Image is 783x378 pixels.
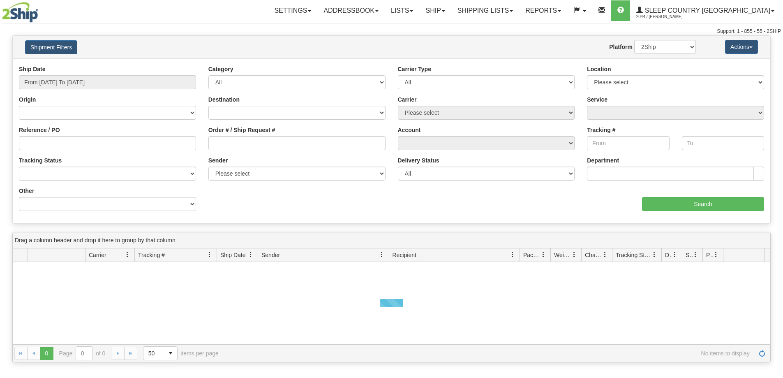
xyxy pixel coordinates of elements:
a: Sender filter column settings [375,248,389,262]
a: Tracking Status filter column settings [647,248,661,262]
input: To [682,136,764,150]
a: Ship Date filter column settings [244,248,258,262]
a: Addressbook [317,0,385,21]
span: Delivery Status [665,251,672,259]
a: Delivery Status filter column settings [668,248,682,262]
div: grid grouping header [13,232,770,248]
span: Packages [523,251,540,259]
span: No items to display [230,350,750,357]
span: Page of 0 [59,346,106,360]
button: Shipment Filters [25,40,77,54]
span: Charge [585,251,602,259]
label: Reference / PO [19,126,60,134]
span: items per page [143,346,219,360]
span: Recipient [393,251,416,259]
label: Tracking Status [19,156,62,165]
a: Shipping lists [451,0,519,21]
a: Ship [419,0,451,21]
a: Shipment Issues filter column settings [688,248,702,262]
span: Tracking # [138,251,165,259]
a: Charge filter column settings [598,248,612,262]
label: Sender [208,156,228,165]
span: Tracking Status [616,251,651,259]
button: Actions [725,40,758,54]
img: logo2044.jpg [2,2,38,23]
label: Account [398,126,421,134]
span: select [164,347,177,360]
input: Search [642,197,764,211]
a: Tracking # filter column settings [203,248,217,262]
label: Category [208,65,233,73]
span: Ship Date [220,251,245,259]
span: Page 0 [40,347,53,360]
a: Settings [268,0,317,21]
label: Delivery Status [398,156,439,165]
span: Sleep Country [GEOGRAPHIC_DATA] [643,7,770,14]
a: Reports [519,0,567,21]
label: Service [587,95,607,104]
label: Carrier Type [398,65,431,73]
label: Department [587,156,619,165]
label: Platform [609,43,633,51]
a: Recipient filter column settings [506,248,520,262]
label: Ship Date [19,65,46,73]
span: Weight [554,251,571,259]
a: Lists [385,0,419,21]
span: Carrier [89,251,106,259]
span: 2044 / [PERSON_NAME] [636,13,698,21]
label: Tracking # [587,126,615,134]
span: Page sizes drop down [143,346,178,360]
a: Pickup Status filter column settings [709,248,723,262]
a: Weight filter column settings [567,248,581,262]
label: Destination [208,95,240,104]
label: Carrier [398,95,417,104]
span: Sender [261,251,280,259]
a: Packages filter column settings [536,248,550,262]
input: From [587,136,669,150]
label: Other [19,187,34,195]
div: Support: 1 - 855 - 55 - 2SHIP [2,28,781,35]
a: Carrier filter column settings [120,248,134,262]
span: Shipment Issues [686,251,693,259]
iframe: chat widget [764,147,782,231]
span: 50 [148,349,159,357]
span: Pickup Status [706,251,713,259]
label: Origin [19,95,36,104]
label: Location [587,65,611,73]
label: Order # / Ship Request # [208,126,275,134]
a: Sleep Country [GEOGRAPHIC_DATA] 2044 / [PERSON_NAME] [630,0,781,21]
a: Refresh [755,347,769,360]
